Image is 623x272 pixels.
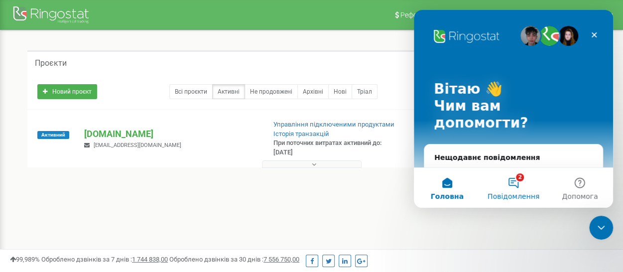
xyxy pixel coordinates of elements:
[169,84,213,99] a: Всі проєкти
[94,142,181,148] span: [EMAIL_ADDRESS][DOMAIN_NAME]
[273,130,329,137] a: Історія транзакцій
[352,84,377,99] a: Тріал
[169,256,299,263] span: Оброблено дзвінків за 30 днів :
[84,128,257,140] p: [DOMAIN_NAME]
[589,216,613,240] iframe: Intercom live chat
[273,138,399,157] p: При поточних витратах активний до: [DATE]
[37,131,69,139] span: Активний
[273,121,394,128] a: Управління підключеними продуктами
[37,84,97,99] a: Новий проєкт
[328,84,352,99] a: Нові
[10,256,40,263] span: 99,989%
[41,256,168,263] span: Оброблено дзвінків за 7 днів :
[35,59,67,68] h5: Проєкти
[263,256,299,263] u: 7 556 750,00
[400,11,474,19] span: Реферальна програма
[414,10,613,208] iframe: Intercom live chat
[297,84,329,99] a: Архівні
[245,84,298,99] a: Не продовжені
[132,256,168,263] u: 1 744 838,00
[212,84,245,99] a: Активні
